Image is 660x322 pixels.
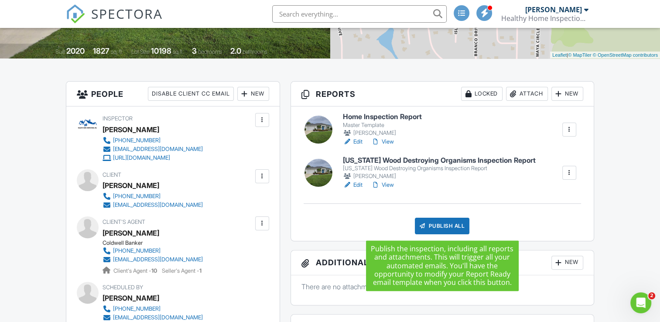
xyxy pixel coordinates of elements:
[113,305,161,312] div: [PHONE_NUMBER]
[343,181,362,189] a: Edit
[568,52,592,58] a: © MapTiler
[173,48,184,55] span: sq.ft.
[301,282,583,291] p: There are no attachments to this inspection.
[162,267,202,274] span: Seller's Agent -
[131,48,150,55] span: Lot Size
[113,154,170,161] div: [URL][DOMAIN_NAME]
[343,172,536,181] div: [PERSON_NAME]
[113,193,161,200] div: [PHONE_NUMBER]
[113,314,203,321] div: [EMAIL_ADDRESS][DOMAIN_NAME]
[103,171,121,178] span: Client
[630,292,651,313] iframe: Intercom live chat
[272,5,447,23] input: Search everything...
[113,256,203,263] div: [EMAIL_ADDRESS][DOMAIN_NAME]
[648,292,655,299] span: 2
[525,5,582,14] div: [PERSON_NAME]
[91,4,163,23] span: SPECTORA
[343,165,536,172] div: [US_STATE] Wood Destroying Organisms Inspection Report
[103,247,203,255] a: [PHONE_NUMBER]
[103,123,159,136] div: [PERSON_NAME]
[103,201,203,209] a: [EMAIL_ADDRESS][DOMAIN_NAME]
[55,48,65,55] span: Built
[148,87,234,101] div: Disable Client CC Email
[243,48,267,55] span: bathrooms
[343,122,422,129] div: Master Template
[198,48,222,55] span: bedrooms
[199,267,202,274] strong: 1
[551,87,583,101] div: New
[103,154,203,162] a: [URL][DOMAIN_NAME]
[66,12,163,30] a: SPECTORA
[103,226,159,240] div: [PERSON_NAME]
[103,305,203,313] a: [PHONE_NUMBER]
[103,136,203,145] a: [PHONE_NUMBER]
[506,87,548,101] div: Attach
[550,51,660,59] div: |
[551,256,583,270] div: New
[552,52,567,58] a: Leaflet
[66,46,85,55] div: 2020
[111,48,123,55] span: sq. ft.
[103,192,203,201] a: [PHONE_NUMBER]
[237,87,269,101] div: New
[103,284,143,291] span: Scheduled By
[66,4,85,24] img: The Best Home Inspection Software - Spectora
[371,181,394,189] a: View
[343,137,362,146] a: Edit
[113,146,203,153] div: [EMAIL_ADDRESS][DOMAIN_NAME]
[103,115,133,122] span: Inspector
[103,255,203,264] a: [EMAIL_ADDRESS][DOMAIN_NAME]
[343,129,422,137] div: [PERSON_NAME]
[151,267,157,274] strong: 10
[103,145,203,154] a: [EMAIL_ADDRESS][DOMAIN_NAME]
[113,247,161,254] div: [PHONE_NUMBER]
[113,137,161,144] div: [PHONE_NUMBER]
[291,250,594,275] h3: Additional Documents
[343,157,536,164] h6: [US_STATE] Wood Destroying Organisms Inspection Report
[93,46,109,55] div: 1827
[593,52,658,58] a: © OpenStreetMap contributors
[113,267,158,274] span: Client's Agent -
[103,291,159,305] div: [PERSON_NAME]
[103,179,159,192] div: [PERSON_NAME]
[343,113,422,121] h6: Home Inspection Report
[103,313,203,322] a: [EMAIL_ADDRESS][DOMAIN_NAME]
[192,46,197,55] div: 3
[501,14,588,23] div: Healthy Home Inspections Inc
[461,87,503,101] div: Locked
[371,137,394,146] a: View
[103,219,145,225] span: Client's Agent
[230,46,241,55] div: 2.0
[151,46,171,55] div: 10198
[343,157,536,181] a: [US_STATE] Wood Destroying Organisms Inspection Report [US_STATE] Wood Destroying Organisms Inspe...
[415,218,469,234] div: Publish All
[343,113,422,137] a: Home Inspection Report Master Template [PERSON_NAME]
[66,82,279,106] h3: People
[113,202,203,209] div: [EMAIL_ADDRESS][DOMAIN_NAME]
[291,82,594,106] h3: Reports
[103,240,210,247] div: Coldwell Banker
